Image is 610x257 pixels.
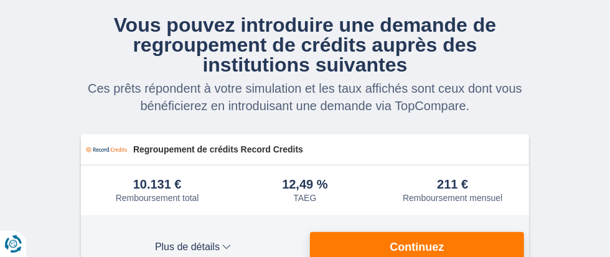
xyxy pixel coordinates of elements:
span: Continuez [390,241,444,253]
p: Ces prêts répondent à votre simulation et les taux affichés sont ceux dont vous bénéficierez en i... [81,80,529,114]
div: 10.131 € [133,178,182,192]
span: Regroupement de crédits Record Credits [133,143,524,156]
div: 211 € [437,178,468,192]
div: Remboursement total [116,193,199,203]
div: TAEG [293,193,316,203]
div: Remboursement mensuel [403,193,502,203]
div: 12,49 % [282,178,327,192]
span: Plus de détails [86,242,300,252]
img: pret personnel Record Credits [86,139,127,160]
h4: Vous pouvez introduire une demande de regroupement de crédits auprès des institutions suivantes [81,15,529,75]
